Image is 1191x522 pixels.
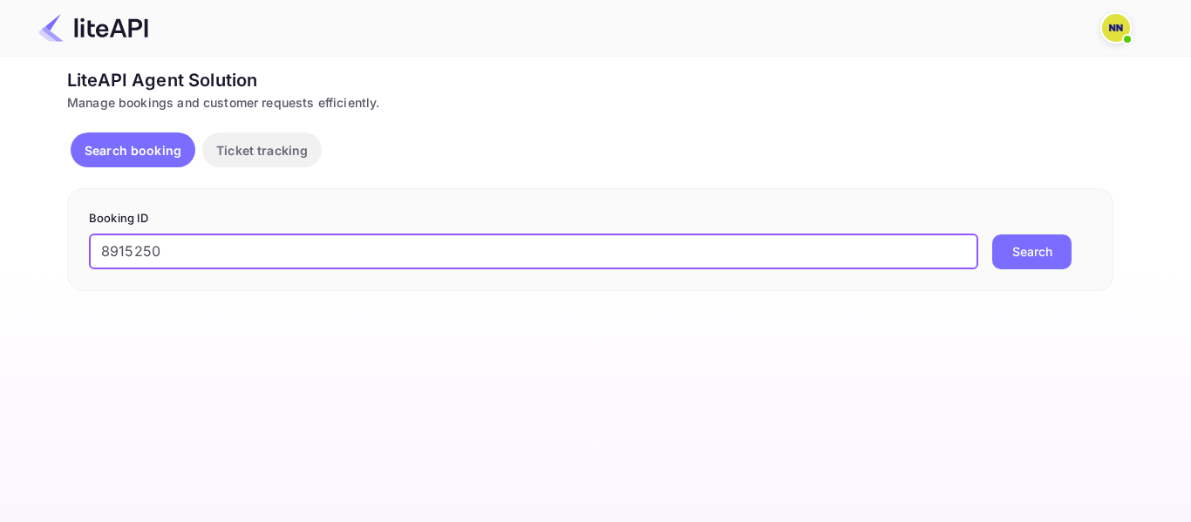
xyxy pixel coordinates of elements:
div: LiteAPI Agent Solution [67,67,1113,93]
button: Search [992,234,1072,269]
div: Manage bookings and customer requests efficiently. [67,93,1113,112]
p: Booking ID [89,210,1092,227]
input: Enter Booking ID (e.g., 63782194) [89,234,978,269]
img: LiteAPI Logo [38,14,148,42]
img: N/A N/A [1102,14,1130,42]
p: Search booking [85,141,181,159]
p: Ticket tracking [216,141,308,159]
